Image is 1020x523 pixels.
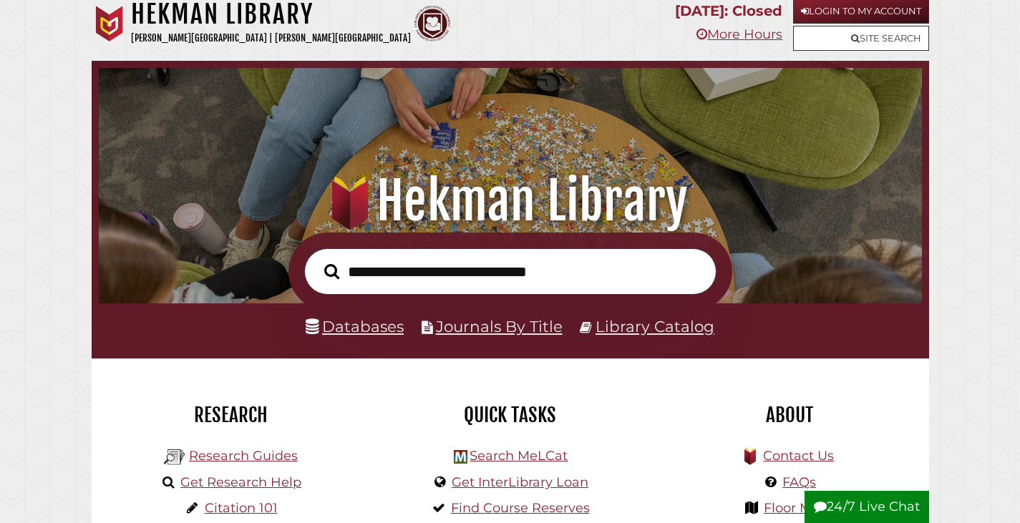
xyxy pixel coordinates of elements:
[451,500,590,516] a: Find Course Reserves
[306,317,404,336] a: Databases
[454,450,467,464] img: Hekman Library Logo
[102,403,360,427] h2: Research
[452,474,588,490] a: Get InterLibrary Loan
[114,170,906,233] h1: Hekman Library
[189,448,298,464] a: Research Guides
[164,446,185,468] img: Hekman Library Logo
[317,260,346,283] button: Search
[205,500,278,516] a: Citation 101
[324,263,339,280] i: Search
[763,448,834,464] a: Contact Us
[414,6,450,41] img: Calvin Theological Seminary
[764,500,835,516] a: Floor Maps
[92,6,127,41] img: Calvin University
[131,30,411,47] p: [PERSON_NAME][GEOGRAPHIC_DATA] | [PERSON_NAME][GEOGRAPHIC_DATA]
[782,474,816,490] a: FAQs
[661,403,918,427] h2: About
[470,448,568,464] a: Search MeLCat
[436,317,563,336] a: Journals By Title
[596,317,714,336] a: Library Catalog
[793,26,929,51] a: Site Search
[180,474,301,490] a: Get Research Help
[382,403,639,427] h2: Quick Tasks
[696,26,782,42] a: More Hours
